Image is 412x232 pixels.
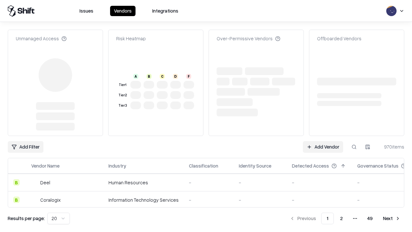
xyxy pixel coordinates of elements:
button: 49 [362,213,378,224]
button: Add Filter [8,141,43,153]
div: 970 items [379,143,404,150]
div: Risk Heatmap [116,35,146,42]
div: - [239,197,282,203]
img: Deel [31,179,38,186]
button: 1 [321,213,334,224]
div: - [292,179,347,186]
div: Information Technology Services [108,197,179,203]
div: Classification [189,162,218,169]
div: B [13,179,20,186]
button: Vendors [110,6,136,16]
div: Governance Status [357,162,398,169]
div: Coralogix [40,197,61,203]
button: 2 [335,213,348,224]
div: - [189,179,229,186]
div: - [292,197,347,203]
button: Integrations [148,6,182,16]
div: Vendor Name [31,162,60,169]
div: Offboarded Vendors [317,35,361,42]
button: Next [379,213,404,224]
div: Human Resources [108,179,179,186]
div: Detected Access [292,162,329,169]
div: - [239,179,282,186]
div: - [189,197,229,203]
div: D [173,74,178,79]
div: Over-Permissive Vendors [217,35,280,42]
div: B [13,197,20,203]
div: Unmanaged Access [16,35,67,42]
div: Tier 2 [117,92,128,98]
div: Tier 1 [117,82,128,88]
div: Industry [108,162,126,169]
img: Coralogix [31,197,38,203]
div: F [186,74,191,79]
button: Issues [76,6,97,16]
p: Results per page: [8,215,45,222]
div: B [146,74,152,79]
a: Add Vendor [303,141,343,153]
div: Identity Source [239,162,271,169]
nav: pagination [286,213,404,224]
div: Tier 3 [117,103,128,108]
div: Deel [40,179,50,186]
div: A [133,74,138,79]
div: C [160,74,165,79]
